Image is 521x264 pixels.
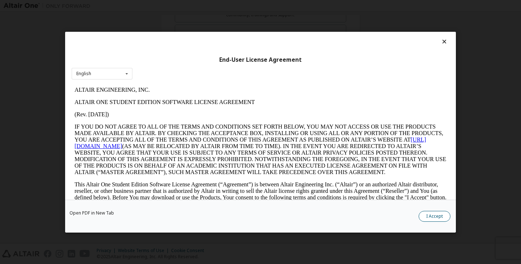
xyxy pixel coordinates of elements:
[3,40,375,92] p: IF YOU DO NOT AGREE TO ALL OF THE TERMS AND CONDITIONS SET FORTH BELOW, YOU MAY NOT ACCESS OR USE...
[419,211,450,221] button: I Accept
[3,53,355,65] a: [URL][DOMAIN_NAME]
[3,15,375,22] p: ALTAIR ONE STUDENT EDITION SOFTWARE LICENSE AGREEMENT
[3,3,375,9] p: ALTAIR ENGINEERING, INC.
[76,72,91,76] div: English
[3,98,375,124] p: This Altair One Student Edition Software License Agreement (“Agreement”) is between Altair Engine...
[72,56,449,63] div: End-User License Agreement
[3,27,375,34] p: (Rev. [DATE])
[69,211,114,215] a: Open PDF in New Tab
